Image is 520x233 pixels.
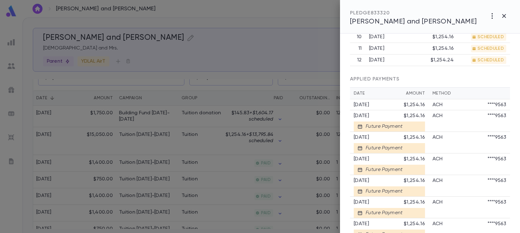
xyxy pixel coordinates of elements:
span: SCHEDULED [475,34,506,39]
div: Future Payment [362,188,402,194]
div: Future Payment [362,123,402,130]
p: ACH [432,221,442,227]
div: [DATE] [354,134,404,141]
p: ACH [432,102,442,108]
div: [DATE] [354,156,404,162]
td: [DATE] [365,54,411,66]
span: APPLIED PAYMENTS [350,77,399,82]
td: $1,254.16 [412,31,457,43]
p: ACH [432,178,442,184]
div: $1,254.16 [404,199,425,205]
div: PLEDGE 833320 [350,10,477,16]
span: SCHEDULED [475,58,506,63]
td: $1,254.24 [412,54,457,66]
div: [DATE] [354,178,404,184]
div: Future Payment [362,167,402,173]
div: Amount [406,91,425,96]
span: SCHEDULED [475,46,506,51]
th: 10 [350,31,365,43]
div: $1,254.16 [404,102,425,108]
span: [PERSON_NAME] and [PERSON_NAME] [350,18,477,25]
div: $1,254.16 [404,134,425,141]
p: ACH [432,199,442,205]
div: [DATE] [354,113,404,119]
div: $1,254.16 [404,221,425,227]
p: ACH [432,156,442,162]
div: Date [354,91,406,96]
th: 11 [350,43,365,54]
div: $1,254.16 [404,113,425,119]
p: ACH [432,134,442,141]
div: [DATE] [354,221,404,227]
p: ACH [432,113,442,119]
td: $1,254.16 [412,43,457,54]
div: Future Payment [362,145,402,151]
div: [DATE] [354,199,404,205]
th: 12 [350,54,365,66]
div: $1,254.16 [404,178,425,184]
div: Future Payment [362,210,402,216]
td: [DATE] [365,31,411,43]
th: Method [429,88,510,99]
td: [DATE] [365,43,411,54]
div: [DATE] [354,102,404,108]
div: $1,254.16 [404,156,425,162]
